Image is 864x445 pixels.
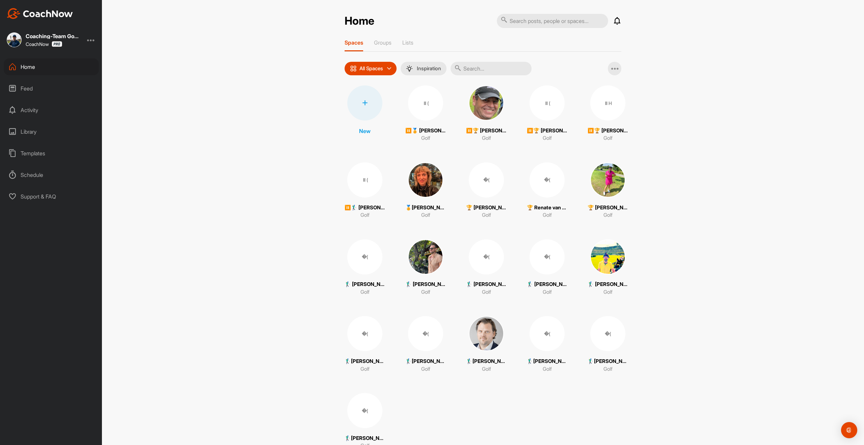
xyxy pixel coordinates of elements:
p: 🏌‍♂[PERSON_NAME] (54) [345,435,385,442]
img: square_241e071f39d4db39fe957e7c23167f50.jpg [590,239,625,274]
a: ⏸(⏸️🏆 [PERSON_NAME] (9,8)Golf [527,85,567,142]
div: ⏸( [347,162,382,198]
p: 🏌‍♂ [PERSON_NAME] (27,6) [588,281,628,288]
a: �(🏌‍♂[PERSON_NAME] (49.3)Golf [405,316,446,373]
p: 🏌‍♂ [PERSON_NAME] (27,0) [345,281,385,288]
p: 🏆 [PERSON_NAME] (3,1) [588,204,628,212]
div: Home [4,58,99,75]
img: square_76f96ec4196c1962453f0fa417d3756b.jpg [7,32,22,47]
a: �(🏌‍♂[PERSON_NAME] (18.2)Golf [588,316,628,373]
p: ⏸️🏆 [PERSON_NAME] (9,8) [527,127,567,135]
div: �( [530,162,565,198]
a: �(🏌‍♂ [PERSON_NAME] (24,4)Golf [466,239,507,296]
p: All Spaces [359,66,383,71]
p: Inspiration [417,66,441,71]
img: square_cd7817ecbdbcfb97670fd03ece45313a.jpg [408,239,443,274]
img: square_edfa2d2a0509de75747e52ed3a24b445.jpg [469,316,504,351]
p: 🏌‍♂[PERSON_NAME] (14.3) [527,358,567,365]
p: Golf [543,211,552,219]
img: CoachNow [7,8,73,19]
a: 🏌‍♂ [PERSON_NAME] (27,6)Golf [588,239,628,296]
p: Golf [482,134,491,142]
a: 🏌‍♂[PERSON_NAME] (12,8)Golf [466,316,507,373]
p: 🏆 Renate van Kaldenkerken-[GEOGRAPHIC_DATA] (6,2) [527,204,567,212]
p: Golf [482,365,491,373]
p: 🏌‍♂[PERSON_NAME] (18.2) [588,358,628,365]
div: ⏸( [408,85,443,121]
p: Golf [603,288,613,296]
div: �( [530,316,565,351]
p: Groups [374,39,391,46]
p: 🏅[PERSON_NAME] (28,2) [405,204,446,212]
p: Golf [603,134,613,142]
p: 🏌‍♂ [PERSON_NAME] (28,0) [405,281,446,288]
p: Golf [421,365,430,373]
img: menuIcon [406,65,413,72]
h2: Home [345,15,374,28]
p: Lists [402,39,413,46]
a: 🏌‍♂ [PERSON_NAME] (28,0)Golf [405,239,446,296]
img: square_445a1a7d634ce09e55e3ea9de0636ea4.jpg [469,85,504,121]
div: �( [347,316,382,351]
p: Golf [482,288,491,296]
p: ⏸️🏆 [PERSON_NAME] [588,127,628,135]
div: �( [408,316,443,351]
div: �( [530,239,565,274]
p: Golf [421,134,430,142]
div: Activity [4,102,99,119]
p: Golf [421,288,430,296]
p: 🏆 [PERSON_NAME] (26,8) [466,204,507,212]
img: CoachNow Pro [52,41,62,47]
div: �( [469,162,504,198]
div: �( [469,239,504,274]
a: ⏸H⏸️🏆 [PERSON_NAME]Golf [588,85,628,142]
div: ⏸( [530,85,565,121]
p: Golf [421,211,430,219]
p: Spaces [345,39,363,46]
a: �(🏆 [PERSON_NAME] (26,8)Golf [466,162,507,219]
p: New [359,127,371,135]
p: Golf [543,288,552,296]
a: �(🏌‍♂ [PERSON_NAME] (34.1)Golf [527,239,567,296]
div: Library [4,123,99,140]
p: ⏸️🏌‍♂ [PERSON_NAME] (10) [345,204,385,212]
div: Open Intercom Messenger [841,422,857,438]
p: 🏌‍♂[PERSON_NAME] (12,8) [466,358,507,365]
a: �(🏌‍♂ [PERSON_NAME] (27,0)Golf [345,239,385,296]
p: Golf [360,365,370,373]
p: 🏌‍♂ [PERSON_NAME] (24,4) [466,281,507,288]
p: Golf [543,134,552,142]
img: icon [350,65,357,72]
p: 🏌‍♂[PERSON_NAME] (49.3) [405,358,446,365]
div: Support & FAQ [4,188,99,205]
a: ⏸(⏸️🏅 [PERSON_NAME] (18,1)Golf [405,85,446,142]
a: �(🏌‍♂[PERSON_NAME] (25.2)Golf [345,316,385,373]
div: Feed [4,80,99,97]
div: �( [347,239,382,274]
div: Templates [4,145,99,162]
a: ⏸(⏸️🏌‍♂ [PERSON_NAME] (10)Golf [345,162,385,219]
input: Search... [451,62,532,75]
p: ⏸️🏅 [PERSON_NAME] (18,1) [405,127,446,135]
p: Golf [360,288,370,296]
div: CoachNow [26,41,62,47]
div: �( [347,393,382,428]
img: square_ae755739e7fd7b5bf6e5a6a37776a79f.jpg [408,162,443,198]
img: square_e7e5fdc9b89c0ddc5aad5d67ac48fbb5.jpg [590,162,625,198]
p: Golf [360,211,370,219]
a: 🏆 [PERSON_NAME] (3,1)Golf [588,162,628,219]
p: 🏌‍♂[PERSON_NAME] (25.2) [345,358,385,365]
div: Coaching-Team Golfakademie [26,33,80,39]
div: �( [590,316,625,351]
a: 🏅[PERSON_NAME] (28,2)Golf [405,162,446,219]
p: Golf [543,365,552,373]
p: Golf [603,211,613,219]
p: Golf [603,365,613,373]
div: ⏸H [590,85,625,121]
a: ⏸️🏆 [PERSON_NAME] (17,9)Golf [466,85,507,142]
input: Search posts, people or spaces... [497,14,608,28]
a: �(🏌‍♂[PERSON_NAME] (14.3)Golf [527,316,567,373]
p: Golf [482,211,491,219]
div: Schedule [4,166,99,183]
p: 🏌‍♂ [PERSON_NAME] (34.1) [527,281,567,288]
